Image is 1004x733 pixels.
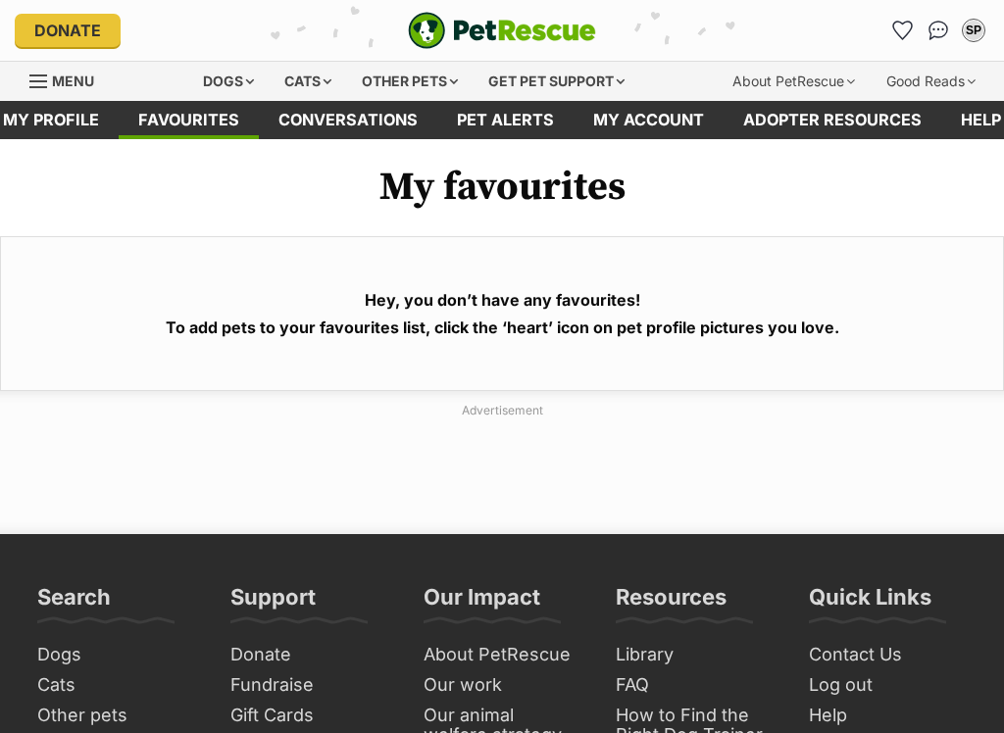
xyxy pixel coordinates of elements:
button: My account [958,15,989,46]
a: Menu [29,62,108,97]
h3: Our Impact [424,583,540,622]
a: Donate [15,14,121,47]
span: Menu [52,73,94,89]
h3: Quick Links [809,583,931,622]
h3: Resources [616,583,727,622]
div: Get pet support [475,62,638,101]
a: Donate [223,640,396,670]
h3: Hey, you don’t have any favourites! To add pets to your favourites list, click the ‘heart’ icon o... [21,286,983,341]
a: Fundraise [223,670,396,701]
div: Dogs [189,62,268,101]
a: Favourites [119,101,259,139]
a: Our work [416,670,589,701]
a: My account [574,101,724,139]
div: Good Reads [873,62,989,101]
h3: Search [37,583,111,622]
h3: Support [230,583,316,622]
ul: Account quick links [887,15,989,46]
a: Contact Us [801,640,975,670]
a: Conversations [923,15,954,46]
a: FAQ [608,670,781,701]
img: logo-e224e6f780fb5917bec1dbf3a21bbac754714ae5b6737aabdf751b685950b380.svg [408,12,596,49]
a: Help [801,701,975,731]
a: Cats [29,670,203,701]
a: About PetRescue [416,640,589,670]
a: PetRescue [408,12,596,49]
a: Dogs [29,640,203,670]
a: Library [608,640,781,670]
a: Other pets [29,701,203,731]
div: Other pets [348,62,472,101]
a: Gift Cards [223,701,396,731]
a: Favourites [887,15,919,46]
a: Pet alerts [437,101,574,139]
div: Cats [271,62,345,101]
a: conversations [259,101,437,139]
a: Log out [801,670,975,701]
div: SP [964,21,983,40]
div: About PetRescue [719,62,869,101]
a: Adopter resources [724,101,941,139]
img: chat-41dd97257d64d25036548639549fe6c8038ab92f7586957e7f3b1b290dea8141.svg [929,21,949,40]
